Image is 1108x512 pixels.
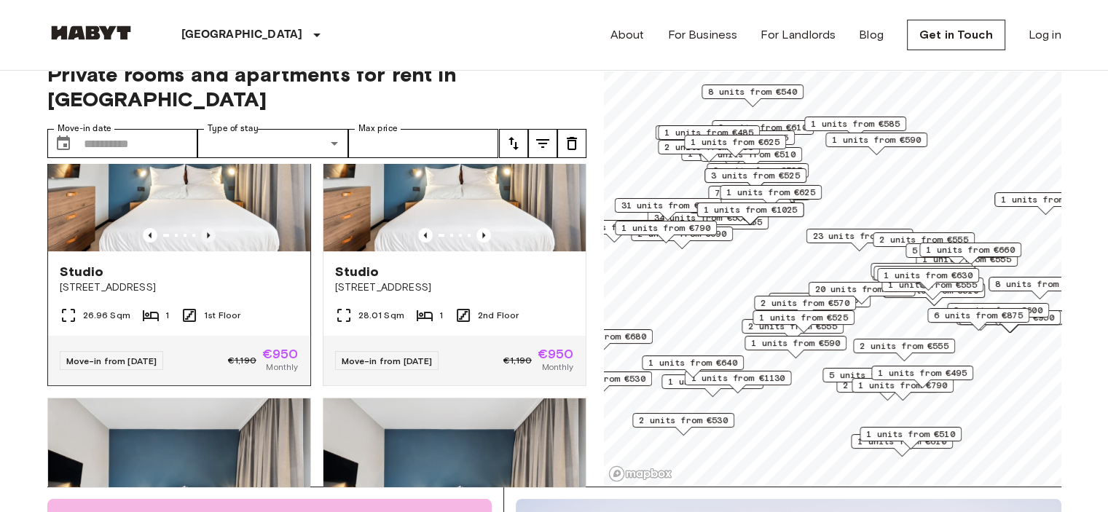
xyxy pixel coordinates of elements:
span: 2 units from €600 [954,304,1042,317]
div: Map marker [881,277,983,300]
span: Private rooms and apartments for rent in [GEOGRAPHIC_DATA] [47,62,586,111]
div: Map marker [989,277,1091,299]
span: 1 units from €610 [857,435,946,448]
div: Map marker [720,185,822,208]
div: Map marker [994,192,1096,215]
span: 1 units from €630 [884,269,973,282]
span: 3 units from €555 [699,131,788,144]
button: Previous image [143,228,157,243]
span: Monthly [541,361,573,374]
span: 1 units from €790 [621,221,710,235]
div: Map marker [905,243,1007,266]
div: Map marker [708,186,810,208]
span: 3 units from €525 [713,164,802,177]
span: 1 units from €510 [866,428,955,441]
button: tune [499,129,528,158]
label: Type of stay [208,122,259,135]
div: Map marker [667,215,769,237]
span: Move-in from [DATE] [66,355,157,366]
span: 1 units from €1025 [703,203,797,216]
span: 1 units from €1130 [691,371,785,385]
div: Map marker [959,310,1061,333]
div: Map marker [871,366,973,388]
button: Previous image [418,228,433,243]
button: tune [528,129,557,158]
div: Map marker [632,413,734,436]
div: Map marker [877,268,979,291]
div: Map marker [684,135,786,157]
canvas: Map [604,44,1061,487]
div: Map marker [642,355,744,378]
div: Map marker [614,198,721,221]
span: 2 units from €530 [639,414,728,427]
span: 23 units from €530 [812,229,906,243]
span: 4 units from €530 [557,372,645,385]
div: Map marker [919,243,1021,265]
div: Map marker [661,374,763,397]
span: 5 units from €660 [912,244,1001,257]
div: Map marker [852,378,954,401]
div: Map marker [658,140,760,162]
span: 2 units from €510 [707,148,795,161]
span: €1,190 [503,354,532,367]
span: Move-in from [DATE] [342,355,433,366]
span: €950 [538,347,574,361]
div: Map marker [927,308,1029,331]
div: Map marker [873,266,975,288]
div: Map marker [712,120,814,143]
span: 8 units from €540 [708,85,797,98]
button: Previous image [201,228,216,243]
p: [GEOGRAPHIC_DATA] [181,26,303,44]
div: Map marker [754,296,856,318]
div: Map marker [744,336,846,358]
span: 1 units from €495 [878,366,967,379]
span: 7 units from €585 [715,186,804,200]
span: 8 units from €570 [995,277,1084,291]
a: Get in Touch [907,20,1005,50]
div: Map marker [769,293,871,315]
span: €1,190 [228,354,256,367]
div: Map marker [631,227,733,249]
button: tune [557,129,586,158]
div: Map marker [704,168,806,191]
a: Marketing picture of unit DE-01-482-110-01Previous imagePrevious imageStudio[STREET_ADDRESS]26.96... [47,76,311,386]
span: Studio [60,263,104,280]
span: 1 units from €525 [759,311,848,324]
span: 1 units from €790 [858,379,947,392]
span: 2 units from €610 [718,121,807,134]
div: Map marker [707,163,809,186]
span: [STREET_ADDRESS] [60,280,299,295]
div: Map marker [947,303,1049,326]
div: Map marker [615,221,717,243]
span: 1 units from €585 [811,117,900,130]
div: Map marker [871,263,973,285]
span: 5 units from €590 [829,369,918,382]
span: Monthly [266,361,298,374]
img: Marketing picture of unit DE-01-482-110-01 [48,76,310,251]
span: 1 units from €645 [877,264,966,277]
span: 1 units from €590 [751,336,840,350]
div: Map marker [808,282,915,304]
span: 2 units from €555 [748,320,837,333]
label: Max price [358,122,398,135]
div: Map marker [696,202,804,225]
a: For Landlords [761,26,836,44]
div: Map marker [806,229,913,251]
div: Map marker [822,368,924,390]
span: 1st Floor [204,309,240,322]
span: 1 units from €625 [726,186,815,199]
div: Map marker [551,329,653,352]
a: Mapbox logo [608,465,672,482]
a: For Business [667,26,737,44]
div: Map marker [851,434,953,457]
span: 2 units from €690 [637,227,726,240]
span: 1 units from €660 [926,243,1015,256]
div: Map marker [742,319,844,342]
button: Choose date [49,129,78,158]
a: About [610,26,645,44]
span: 2nd Floor [478,309,519,322]
div: Map marker [804,117,906,139]
span: 3 units from €605 [775,294,864,307]
div: Map marker [563,220,665,243]
div: Map marker [684,371,791,393]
